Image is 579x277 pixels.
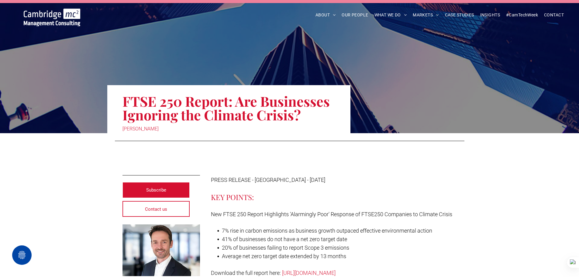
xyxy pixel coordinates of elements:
span: Download the full report here: [211,270,281,276]
a: MARKETS [410,10,442,20]
a: [URL][DOMAIN_NAME] [282,270,336,276]
img: Cambridge MC Logo [24,9,80,26]
span: 7% rise in carbon emissions as business growth outpaced effective environmental action [222,227,432,234]
a: Contact us [122,201,190,217]
span: Average net zero target date extended by 13 months [222,253,346,259]
div: [PERSON_NAME] [122,125,335,133]
span: PRESS RELEASE - [GEOGRAPHIC_DATA] - [DATE] [211,177,325,183]
span: New FTSE 250 Report Highlights 'Alarmingly Poor' Response of FTSE250 Companies to Climate Crisis [211,211,452,217]
a: CONTACT [541,10,567,20]
a: #CamTechWeek [503,10,541,20]
span: KEY POINTS: [211,192,254,202]
span: Subscribe [146,182,166,198]
h1: FTSE 250 Report: Are Businesses Ignoring the Climate Crisis? [122,94,335,122]
a: Pete Nisbet [122,224,200,276]
span: Contact us [145,202,167,217]
a: Your Business Transformed | Cambridge Management Consulting [24,9,80,16]
a: INSIGHTS [477,10,503,20]
a: WHAT WE DO [371,10,410,20]
a: CASE STUDIES [442,10,477,20]
a: Subscribe [122,182,190,198]
a: OUR PEOPLE [339,10,371,20]
a: ABOUT [312,10,339,20]
span: 20% of businesses failing to report Scope 3 emissions [222,244,349,251]
span: 41% of businesses do not have a net zero target date [222,236,347,242]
